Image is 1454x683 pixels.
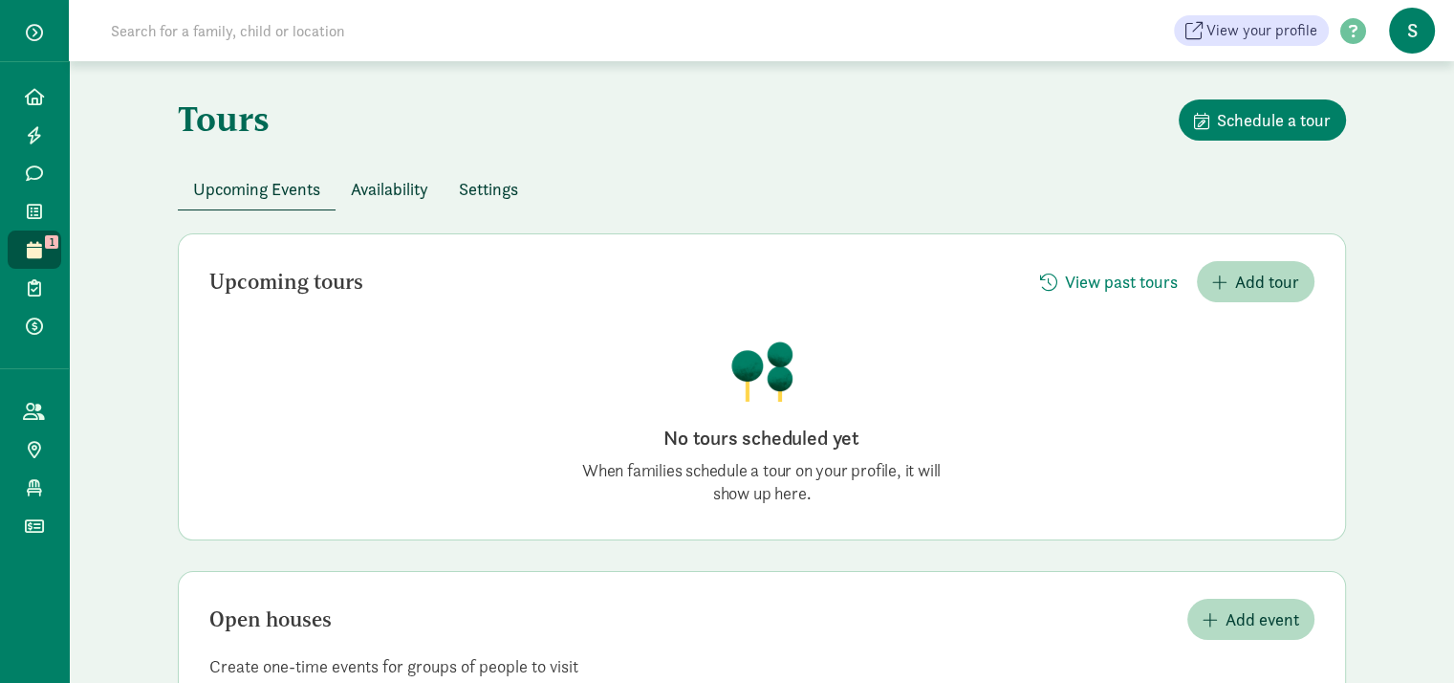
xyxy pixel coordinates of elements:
[178,99,270,138] h1: Tours
[1174,15,1329,46] a: View your profile
[178,168,336,209] button: Upcoming Events
[571,425,953,452] h2: No tours scheduled yet
[444,168,533,209] button: Settings
[99,11,636,50] input: Search for a family, child or location
[45,235,58,249] span: 1
[1358,591,1454,683] iframe: Chat Widget
[1065,269,1178,295] span: View past tours
[209,608,332,631] h2: Open houses
[1187,599,1314,640] button: Add event
[1025,261,1193,302] button: View past tours
[1235,269,1299,295] span: Add tour
[351,176,428,202] span: Availability
[1217,107,1331,133] span: Schedule a tour
[179,655,1345,678] p: Create one-time events for groups of people to visit
[571,459,953,505] p: When families schedule a tour on your profile, it will show up here.
[1389,8,1435,54] span: S
[1179,99,1346,141] button: Schedule a tour
[729,341,794,402] img: illustration-trees.png
[1206,19,1317,42] span: View your profile
[193,176,320,202] span: Upcoming Events
[1226,606,1299,632] span: Add event
[336,168,444,209] button: Availability
[459,176,518,202] span: Settings
[8,231,61,269] a: 1
[209,271,363,294] h2: Upcoming tours
[1025,272,1193,294] a: View past tours
[1197,261,1314,302] button: Add tour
